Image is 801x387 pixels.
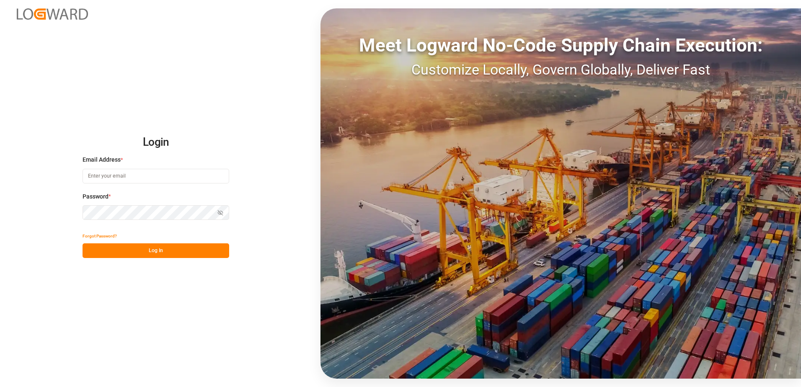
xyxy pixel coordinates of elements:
[83,155,121,164] span: Email Address
[83,169,229,183] input: Enter your email
[83,192,109,201] span: Password
[320,31,801,59] div: Meet Logward No-Code Supply Chain Execution:
[83,129,229,156] h2: Login
[83,229,117,243] button: Forgot Password?
[320,59,801,80] div: Customize Locally, Govern Globally, Deliver Fast
[83,243,229,258] button: Log In
[17,8,88,20] img: Logward_new_orange.png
